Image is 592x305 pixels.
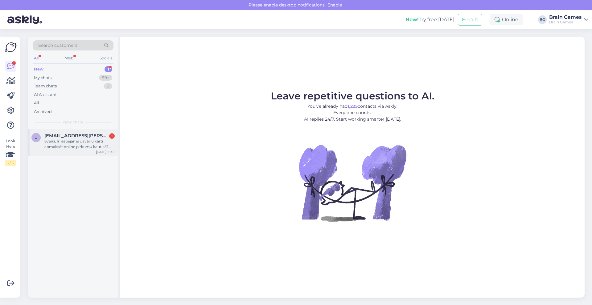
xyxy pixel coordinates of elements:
div: [DATE] 10:01 [96,150,115,154]
div: All [34,100,39,106]
div: Look Here [5,138,16,166]
span: u [35,135,38,140]
button: Emails [458,14,482,26]
div: Online [490,14,523,25]
img: Askly Logo [5,42,17,53]
div: 2 [104,83,112,89]
div: Archived [34,109,52,115]
div: Socials [98,54,113,62]
img: No Chat active [297,127,408,238]
div: Try free [DATE]: [405,16,455,23]
div: Sveiki, Ir iespējams dāvanu karti apmaksāt online pirkumu kaut kā? Jautāju jo šodien man ir 25% a... [44,138,115,150]
div: New [34,66,43,72]
div: Team chats [34,83,57,89]
span: Leave repetitive questions to AI. [271,90,434,102]
div: 99+ [99,75,112,81]
b: New! [405,17,419,22]
span: New chats [63,119,83,125]
span: Enable [326,2,344,8]
p: You’ve already had contacts via Askly. Every one counts. AI replies 24/7. Start working smarter [... [271,103,434,122]
div: 1 [105,66,112,72]
b: 1,225 [347,103,358,109]
a: Brain GamesBrain Games [549,15,588,25]
span: Search customers [38,42,77,49]
div: Brain Games [549,20,582,25]
div: BG [538,15,547,24]
div: AI Assistant [34,92,57,98]
div: All [33,54,40,62]
div: Web [64,54,75,62]
div: Brain Games [549,15,582,20]
span: uldis.calpa@gmail.com [44,133,109,138]
div: My chats [34,75,51,81]
div: 1 [109,133,115,139]
div: 2 / 3 [5,160,16,166]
